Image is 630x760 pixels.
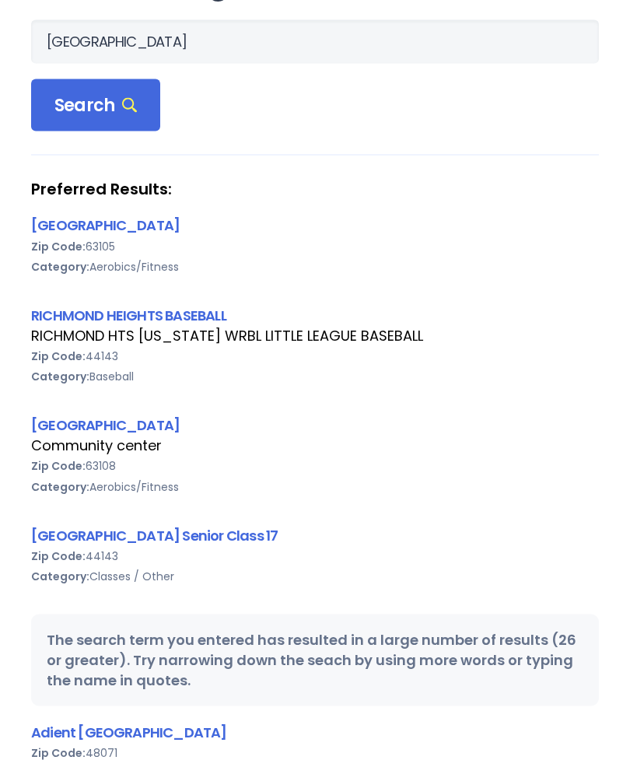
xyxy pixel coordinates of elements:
b: Zip Code: [31,239,86,254]
b: Zip Code: [31,348,86,364]
div: 63108 [31,456,599,476]
div: Search [31,79,160,132]
a: [GEOGRAPHIC_DATA] [31,215,180,235]
b: Zip Code: [31,548,86,564]
div: [GEOGRAPHIC_DATA] [31,415,599,436]
div: Aerobics/Fitness [31,477,599,497]
a: [GEOGRAPHIC_DATA] Senior Class 17 [31,526,278,545]
input: Search Orgs… [31,20,599,64]
b: Category: [31,479,89,495]
div: RICHMOND HTS [US_STATE] WRBL LITTLE LEAGUE BASEBALL [31,326,599,346]
b: Category: [31,259,89,275]
div: 63105 [31,236,599,257]
div: 44143 [31,546,599,566]
a: Adient [GEOGRAPHIC_DATA] [31,723,227,742]
div: 44143 [31,346,599,366]
div: Baseball [31,366,599,387]
div: Adient [GEOGRAPHIC_DATA] [31,722,599,743]
div: Aerobics/Fitness [31,257,599,277]
div: [GEOGRAPHIC_DATA] Senior Class 17 [31,525,599,546]
div: Classes / Other [31,566,599,587]
strong: Preferred Results: [31,179,599,199]
div: RICHMOND HEIGHTS BASEBALL [31,305,599,326]
b: Category: [31,569,89,584]
div: The search term you entered has resulted in a large number of results (26 or greater). Try narrow... [31,615,599,706]
div: Community center [31,436,599,456]
a: RICHMOND HEIGHTS BASEBALL [31,306,226,325]
b: Zip Code: [31,458,86,474]
span: Search [54,95,137,117]
div: [GEOGRAPHIC_DATA] [31,215,599,236]
b: Category: [31,369,89,384]
a: [GEOGRAPHIC_DATA] [31,415,180,435]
